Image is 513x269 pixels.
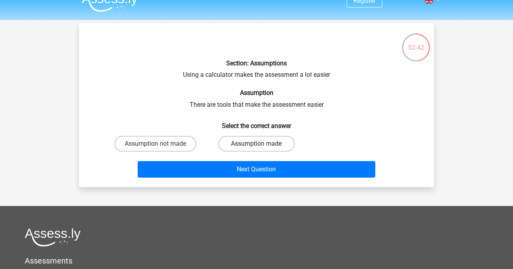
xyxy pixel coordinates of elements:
[92,89,421,96] h6: Assumption
[82,30,431,181] div: Using a calculator makes the assessment a lot easier There are tools that make the assessment easier
[25,256,488,265] h5: Assessments
[138,161,376,178] button: Next Question
[92,59,421,67] h6: Section: Assumptions
[25,228,81,247] img: Assessly logo
[92,116,421,130] h6: Select the correct answer
[218,136,294,152] label: Assumption made
[401,33,431,52] div: 02:42
[114,136,196,152] label: Assumption not made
